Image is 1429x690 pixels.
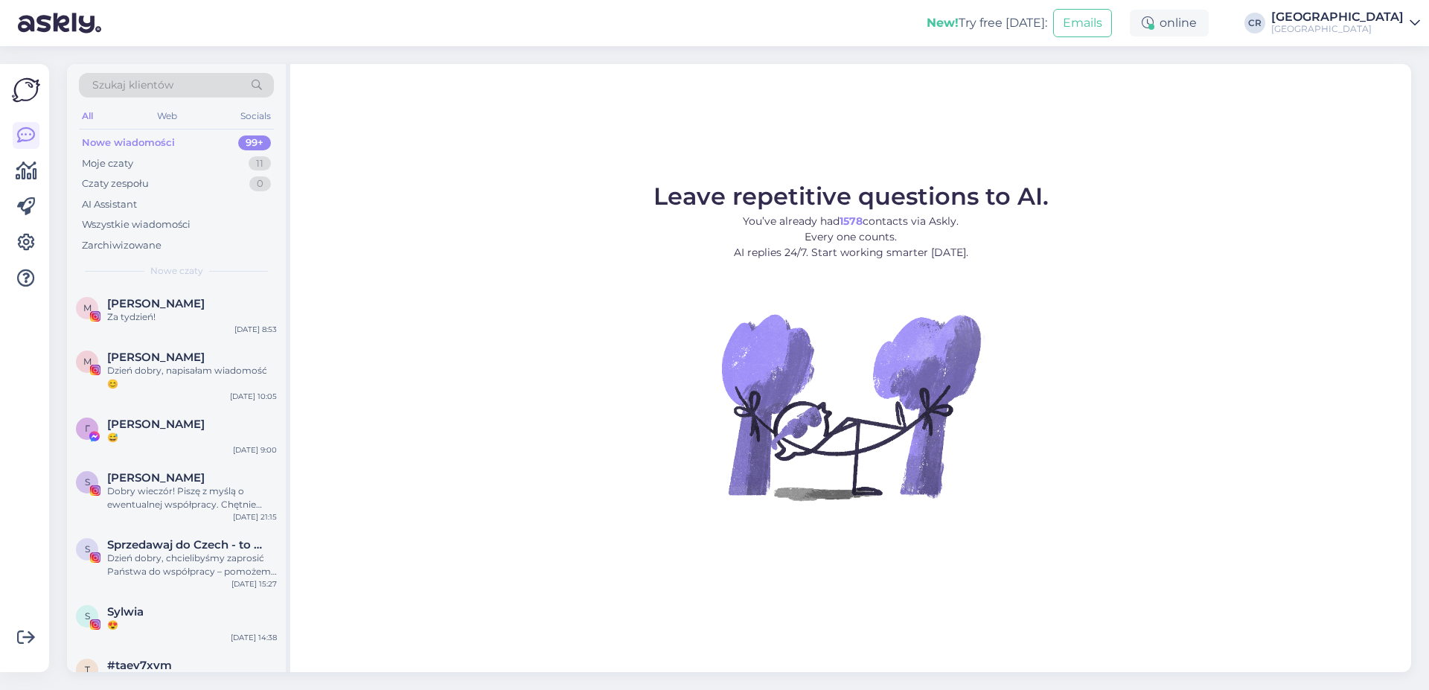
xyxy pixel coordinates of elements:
[233,511,277,523] div: [DATE] 21:15
[231,578,277,590] div: [DATE] 15:27
[1271,11,1404,23] div: [GEOGRAPHIC_DATA]
[107,659,172,672] span: #taev7xvm
[927,14,1047,32] div: Try free [DATE]:
[107,310,277,324] div: Za tydzień!
[1271,11,1420,35] a: [GEOGRAPHIC_DATA][GEOGRAPHIC_DATA]
[107,605,144,619] span: Sylwia
[12,76,40,104] img: Askly Logo
[83,356,92,367] span: M
[92,77,173,93] span: Szukaj klientów
[234,324,277,335] div: [DATE] 8:53
[82,176,149,191] div: Czaty zespołu
[233,444,277,456] div: [DATE] 9:00
[82,217,191,232] div: Wszystkie wiadomości
[82,197,137,212] div: AI Assistant
[237,106,274,126] div: Socials
[249,176,271,191] div: 0
[79,106,96,126] div: All
[150,264,203,278] span: Nowe czaty
[83,302,92,313] span: M
[107,485,277,511] div: Dobry wieczór! Piszę z myślą o ewentualnej współpracy. Chętnie przygotuję materiały w ramach poby...
[1130,10,1209,36] div: online
[107,552,277,578] div: Dzień dobry, chcielibyśmy zaprosić Państwa do współpracy – pomożemy dotrzeć do czeskich i [DEMOGR...
[249,156,271,171] div: 11
[107,431,277,444] div: 😅
[231,632,277,643] div: [DATE] 14:38
[107,471,205,485] span: Sylwia Tomczak
[107,538,262,552] span: Sprzedawaj do Czech - to proste!
[107,297,205,310] span: Małgorzata K
[653,214,1049,261] p: You’ve already had contacts via Askly. Every one counts. AI replies 24/7. Start working smarter [...
[107,619,277,632] div: 😍
[1053,9,1112,37] button: Emails
[230,391,277,402] div: [DATE] 10:05
[85,476,90,488] span: S
[238,135,271,150] div: 99+
[85,423,90,434] span: Г
[154,106,180,126] div: Web
[840,214,863,228] b: 1578
[717,272,985,540] img: No Chat active
[85,610,90,622] span: S
[107,351,205,364] span: Monika Kowalewska
[927,16,959,30] b: New!
[85,543,90,555] span: S
[82,135,175,150] div: Nowe wiadomości
[107,364,277,391] div: Dzień dobry, napisałam wiadomość 😊
[82,238,162,253] div: Zarchiwizowane
[107,418,205,431] span: Галина Попова
[1271,23,1404,35] div: [GEOGRAPHIC_DATA]
[85,664,90,675] span: t
[1244,13,1265,33] div: CR
[653,182,1049,211] span: Leave repetitive questions to AI.
[82,156,133,171] div: Moje czaty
